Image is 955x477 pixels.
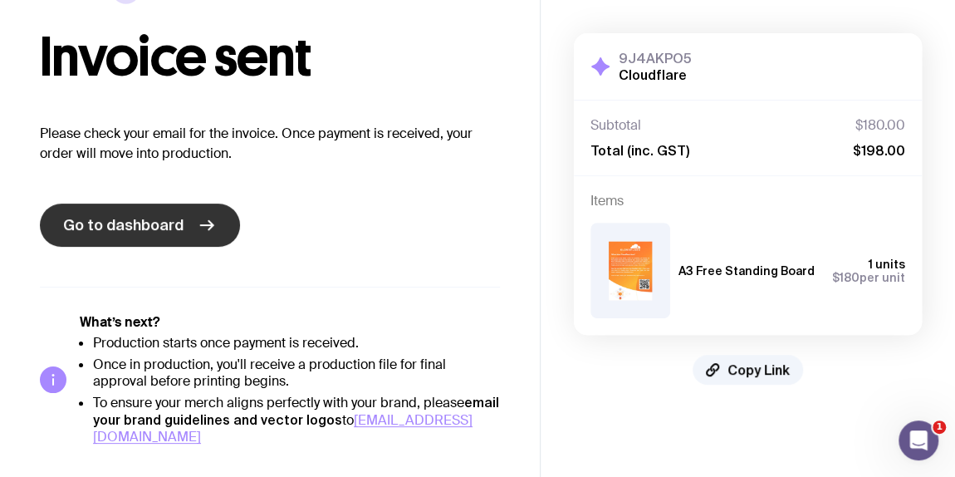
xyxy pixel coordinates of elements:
[40,204,240,247] a: Go to dashboard
[933,420,946,434] span: 1
[63,215,184,235] span: Go to dashboard
[899,420,938,460] iframe: Intercom live chat
[590,142,689,159] span: Total (inc. GST)
[590,193,905,209] h4: Items
[93,335,500,352] li: Production starts once payment is received.
[727,361,790,378] span: Copy Link
[40,31,500,84] h1: Invoice sent
[855,117,905,134] span: $180.00
[93,394,500,445] li: To ensure your merch aligns perfectly with your brand, please to
[619,50,692,66] h3: 9J4AKPO5
[678,264,815,278] h3: A3 Free Standing Board
[869,258,905,271] span: 1 units
[693,355,803,385] button: Copy Link
[93,411,473,445] a: [EMAIL_ADDRESS][DOMAIN_NAME]
[832,271,905,284] span: per unit
[853,142,905,159] span: $198.00
[80,314,500,331] h5: What’s next?
[590,117,641,134] span: Subtotal
[93,357,500,390] li: Once in production, you'll receive a production file for final approval before printing begins.
[40,124,500,164] p: Please check your email for the invoice. Once payment is received, your order will move into prod...
[619,66,692,83] h2: Cloudflare
[832,271,859,284] span: $180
